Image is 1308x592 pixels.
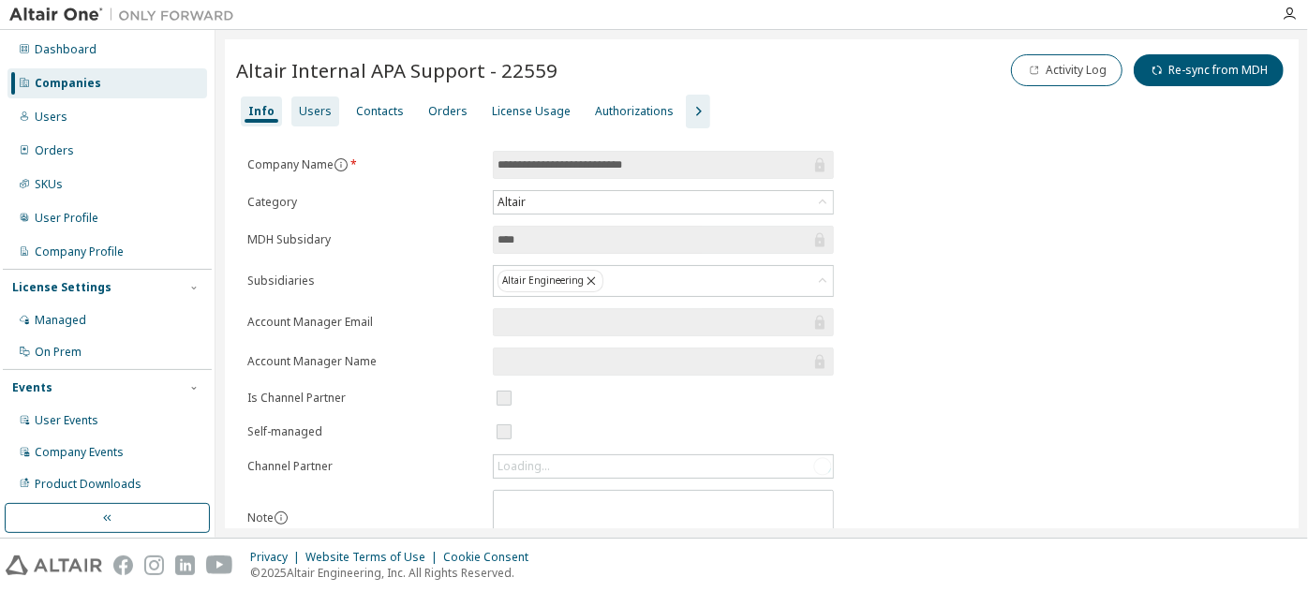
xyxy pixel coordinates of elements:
img: linkedin.svg [175,555,195,575]
div: Cookie Consent [443,550,540,565]
button: information [274,511,289,525]
div: Users [35,110,67,125]
div: License Usage [492,104,571,119]
label: MDH Subsidary [247,232,482,247]
img: facebook.svg [113,555,133,575]
label: Subsidiaries [247,274,482,289]
label: Channel Partner [247,459,482,474]
div: Loading... [494,455,833,478]
div: Users [299,104,332,119]
img: instagram.svg [144,555,164,575]
div: License Settings [12,280,111,295]
label: Account Manager Email [247,315,482,330]
div: Altair [494,191,833,214]
div: Loading... [498,459,550,474]
button: information [334,157,349,172]
p: © 2025 Altair Engineering, Inc. All Rights Reserved. [250,565,540,581]
div: User Profile [35,211,98,226]
div: Altair Engineering [494,266,833,296]
img: altair_logo.svg [6,555,102,575]
div: Contacts [356,104,404,119]
span: Altair Internal APA Support - 22559 [236,57,557,83]
div: Privacy [250,550,305,565]
div: Altair [495,192,528,213]
div: Company Events [35,445,124,460]
label: Is Channel Partner [247,391,482,406]
img: Altair One [9,6,244,24]
div: Orders [35,143,74,158]
div: Company Profile [35,244,124,259]
label: Category [247,195,482,210]
button: Activity Log [1011,54,1122,86]
div: Altair Engineering [498,270,603,292]
label: Account Manager Name [247,354,482,369]
div: SKUs [35,177,63,192]
label: Company Name [247,157,482,172]
div: Orders [428,104,468,119]
div: Companies [35,76,101,91]
div: Managed [35,313,86,328]
div: Info [248,104,275,119]
label: Self-managed [247,424,482,439]
div: Events [12,380,52,395]
button: Re-sync from MDH [1134,54,1284,86]
label: Note [247,510,274,525]
div: On Prem [35,345,82,360]
div: Authorizations [595,104,674,119]
div: Dashboard [35,42,97,57]
img: youtube.svg [206,555,233,575]
div: Product Downloads [35,477,141,492]
div: Website Terms of Use [305,550,443,565]
div: User Events [35,413,98,428]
